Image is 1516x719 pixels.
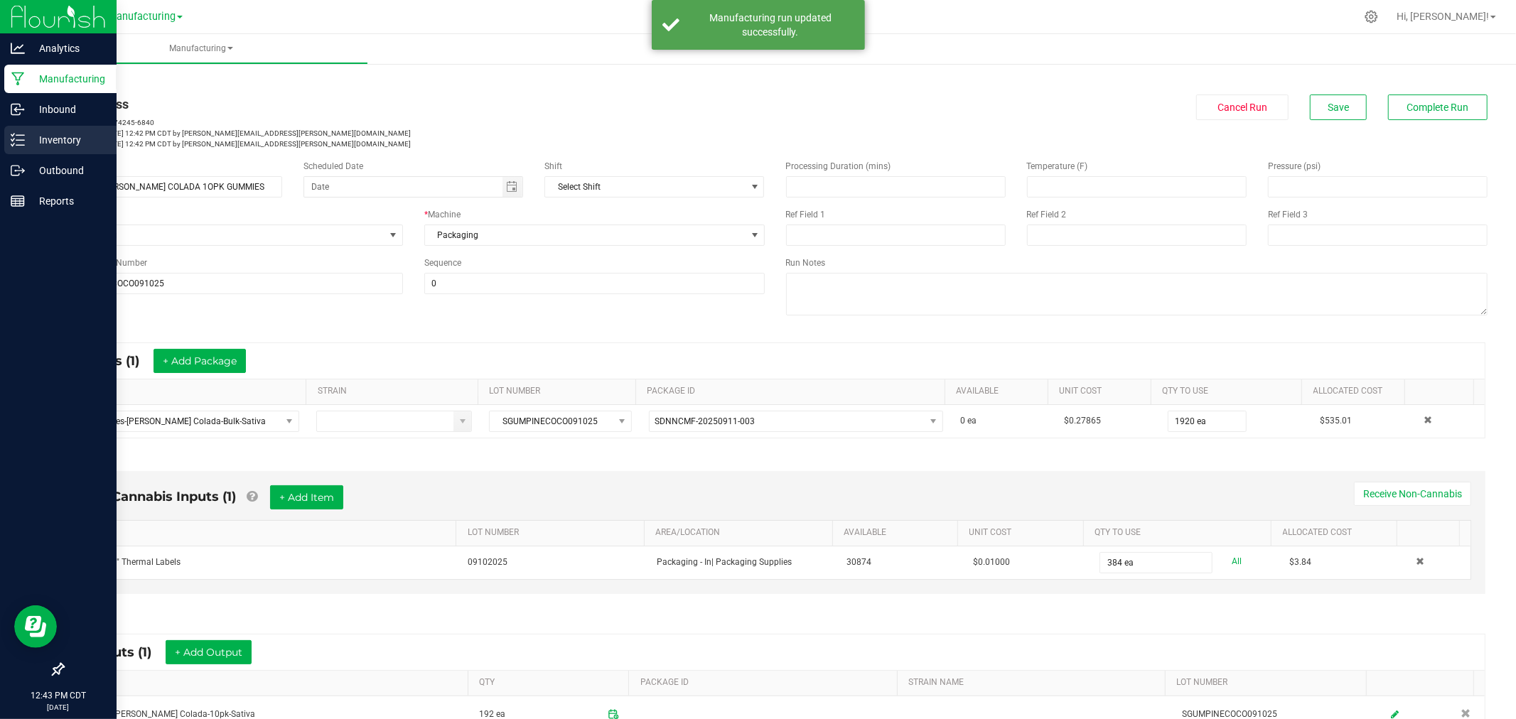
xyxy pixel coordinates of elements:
a: Allocated CostSortable [1283,527,1392,539]
a: QTYSortable [479,677,623,688]
a: QTY TO USESortable [1095,527,1266,539]
span: Hi, [PERSON_NAME]! [1397,11,1489,22]
button: Save [1310,94,1367,120]
span: Ref Field 2 [1027,210,1067,220]
span: ea [967,416,977,426]
a: QTY TO USESortable [1162,386,1296,397]
p: [DATE] 12:42 PM CDT by [PERSON_NAME][EMAIL_ADDRESS][PERSON_NAME][DOMAIN_NAME] [63,139,765,149]
span: $3.84 [1289,557,1311,567]
p: Inventory [25,131,110,148]
input: Date [304,177,502,197]
span: Run Notes [786,258,826,268]
span: Packaging [63,225,385,245]
span: NO DATA FOUND [74,411,299,432]
span: Temperature (F) [1027,161,1088,171]
a: AVAILABLESortable [844,527,952,539]
inline-svg: Reports [11,194,25,208]
a: LOT NUMBERSortable [489,386,630,397]
span: Select Shift [545,177,746,197]
span: Machine [428,210,461,220]
span: $0.01000 [973,557,1010,567]
inline-svg: Manufacturing [11,72,25,86]
a: PACKAGE IDSortable [647,386,939,397]
span: $535.01 [1320,416,1352,426]
span: Shift [544,161,562,171]
span: Non-Cannabis Inputs (1) [79,489,236,504]
p: MP-20250924174245-6840 [63,117,765,128]
a: Unit CostSortable [1059,386,1145,397]
a: Sortable [1408,527,1454,539]
inline-svg: Analytics [11,41,25,55]
button: + Add Output [166,640,252,664]
iframe: Resource center [14,605,57,648]
a: Allocated CostSortable [1313,386,1399,397]
a: LOT NUMBERSortable [1176,677,1360,688]
span: $0.27865 [1064,416,1101,426]
span: Packaging [425,225,746,245]
a: Add Non-Cannabis items that were also consumed in the run (e.g. gloves and packaging); Also add N... [247,489,257,504]
div: In Progress [63,94,765,114]
span: Inputs (1) [80,353,154,369]
span: NO DATA FOUND [544,176,764,198]
a: AVAILABLESortable [956,386,1042,397]
button: Cancel Run [1196,94,1289,120]
inline-svg: Inventory [11,133,25,147]
span: Scheduled Date [303,161,363,171]
a: ITEMSortable [90,527,451,539]
a: All [1232,552,1242,571]
span: 0 [960,416,965,426]
button: Complete Run [1388,94,1488,120]
div: Manage settings [1362,10,1380,23]
span: Ref Field 1 [786,210,826,220]
span: Manufacturing [107,11,176,23]
div: Manufacturing run updated successfully. [687,11,854,39]
a: STRAIN NAMESortable [908,677,1160,688]
a: Sortable [1377,677,1468,688]
span: SDNNCMF-20250911-003 [655,416,756,426]
span: Gummies-[PERSON_NAME] Colada-Bulk-Sativa [75,411,281,431]
span: Toggle calendar [502,177,523,197]
a: Manufacturing [34,34,367,64]
a: ITEMSortable [76,386,301,397]
p: Analytics [25,40,110,57]
span: Sequence [424,258,461,268]
button: + Add Item [270,485,343,509]
p: Inbound [25,101,110,118]
a: AREA/LOCATIONSortable [655,527,827,539]
inline-svg: Inbound [11,102,25,117]
span: 30874 [846,557,871,567]
a: Sortable [1416,386,1468,397]
span: 09102025 [468,557,507,567]
p: 12:43 PM CDT [6,689,110,702]
button: Receive Non-Cannabis [1354,482,1471,506]
span: Manufacturing [34,43,367,55]
a: STRAINSortable [318,386,473,397]
p: [DATE] 12:42 PM CDT by [PERSON_NAME][EMAIL_ADDRESS][PERSON_NAME][DOMAIN_NAME] [63,128,765,139]
a: PACKAGE IDSortable [640,677,892,688]
span: Pressure (psi) [1268,161,1321,171]
span: Ref Field 3 [1268,210,1308,220]
span: 1.5" x 1" Thermal Labels [88,557,181,567]
inline-svg: Outbound [11,163,25,178]
span: Processing Duration (mins) [786,161,891,171]
span: Complete Run [1407,102,1469,113]
a: ITEMSortable [76,677,462,688]
span: Cancel Run [1217,102,1267,113]
span: Outputs (1) [80,644,166,660]
a: Unit CostSortable [969,527,1078,539]
a: LOT NUMBERSortable [468,527,639,539]
span: NO DATA FOUND [649,411,943,432]
p: Reports [25,193,110,210]
span: Packaging - In [657,557,792,567]
span: Save [1328,102,1349,113]
span: | Packaging Supplies [712,557,792,567]
p: Outbound [25,162,110,179]
p: Manufacturing [25,70,110,87]
button: + Add Package [154,349,246,373]
p: [DATE] [6,702,110,713]
span: SGUMPINECOCO091025 [490,411,613,431]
